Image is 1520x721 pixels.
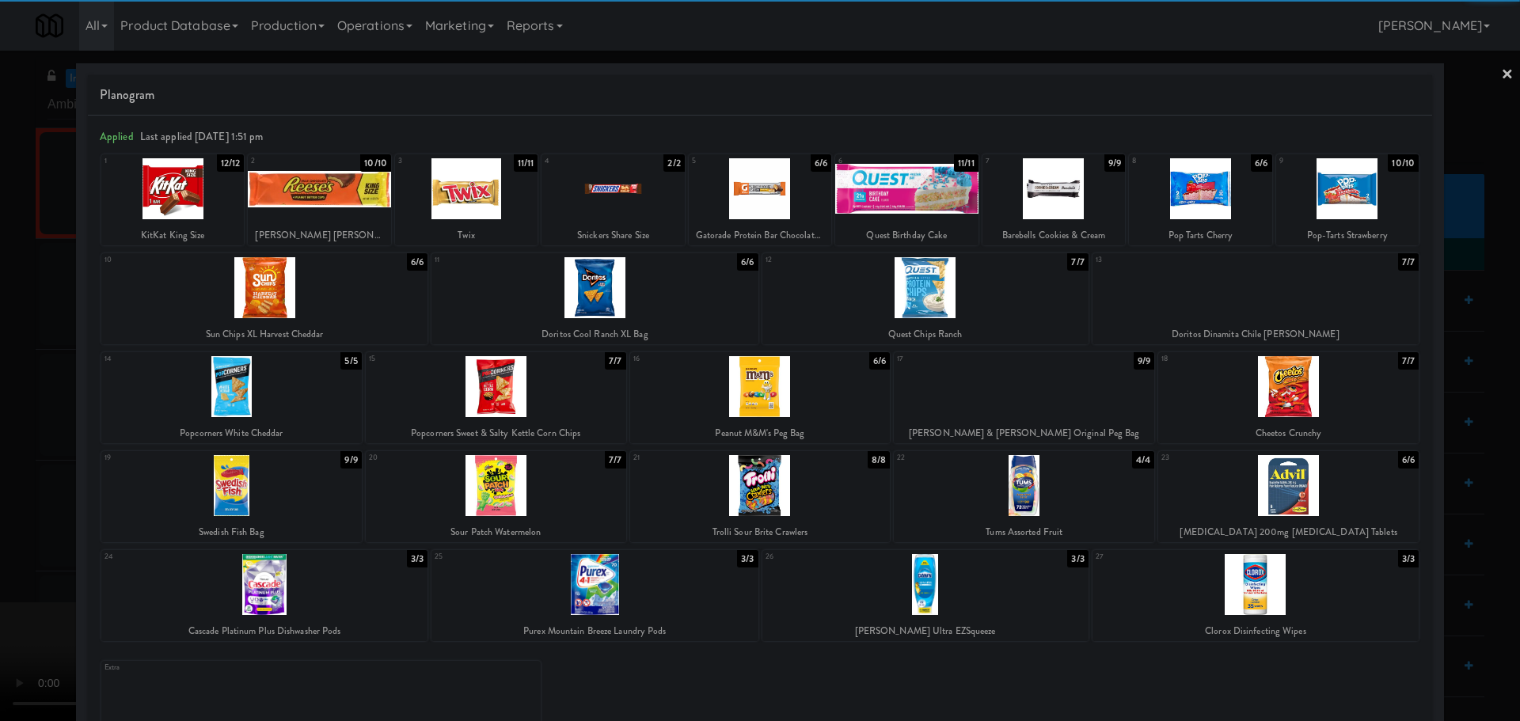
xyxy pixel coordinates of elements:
[1398,253,1419,271] div: 7/7
[835,154,978,245] div: 611/11Quest Birthday Cake
[894,352,1154,443] div: 179/9[PERSON_NAME] & [PERSON_NAME] Original Peg Bag
[1158,451,1419,542] div: 236/6[MEDICAL_DATA] 200mg [MEDICAL_DATA] Tablets
[765,324,1086,344] div: Quest Chips Ranch
[104,522,359,542] div: Swedish Fish Bag
[1398,451,1419,469] div: 6/6
[630,451,891,542] div: 218/8Trolli Sour Brite Crawlers
[982,154,1125,245] div: 79/9Barebells Cookies & Cream
[366,522,626,542] div: Sour Patch Watermelon
[985,226,1123,245] div: Barebells Cookies & Cream
[1161,423,1416,443] div: Cheetos Crunchy
[435,253,595,267] div: 11
[340,352,361,370] div: 5/5
[101,352,362,443] div: 145/5Popcorners White Cheddar
[982,226,1125,245] div: Barebells Cookies & Cream
[762,621,1089,641] div: [PERSON_NAME] Ultra EZSqueeze
[407,253,427,271] div: 6/6
[1092,621,1419,641] div: Clorox Disinfecting Wipes
[737,550,758,567] div: 3/3
[1092,253,1419,344] div: 137/7Doritos Dinamita Chile [PERSON_NAME]
[360,154,391,172] div: 10/10
[101,423,362,443] div: Popcorners White Cheddar
[838,226,975,245] div: Quest Birthday Cake
[104,621,425,641] div: Cascade Platinum Plus Dishwasher Pods
[100,129,134,144] span: Applied
[431,253,758,344] div: 116/6Doritos Cool Ranch XL Bag
[1161,451,1288,465] div: 23
[104,226,241,245] div: KitKat King Size
[894,423,1154,443] div: [PERSON_NAME] & [PERSON_NAME] Original Peg Bag
[630,423,891,443] div: Peanut M&M's Peg Bag
[340,451,361,469] div: 9/9
[217,154,245,172] div: 12/12
[811,154,831,172] div: 6/6
[633,352,760,366] div: 16
[250,226,388,245] div: [PERSON_NAME] [PERSON_NAME] Size
[104,154,173,168] div: 1
[398,154,466,168] div: 3
[986,154,1054,168] div: 7
[1388,154,1419,172] div: 10/10
[366,352,626,443] div: 157/7Popcorners Sweet & Salty Kettle Corn Chips
[104,352,231,366] div: 14
[368,423,624,443] div: Popcorners Sweet & Salty Kettle Corn Chips
[633,451,760,465] div: 21
[897,352,1024,366] div: 17
[251,154,319,168] div: 2
[544,226,682,245] div: Snickers Share Size
[630,522,891,542] div: Trolli Sour Brite Crawlers
[689,226,831,245] div: Gatorade Protein Bar Chocolate Caramel
[868,451,890,469] div: 8/8
[101,621,427,641] div: Cascade Platinum Plus Dishwasher Pods
[395,154,538,245] div: 311/11Twix
[1067,253,1088,271] div: 7/7
[1129,226,1271,245] div: Pop Tarts Cherry
[894,522,1154,542] div: Tums Assorted Fruit
[1092,324,1419,344] div: Doritos Dinamita Chile [PERSON_NAME]
[1132,154,1200,168] div: 8
[1095,324,1416,344] div: Doritos Dinamita Chile [PERSON_NAME]
[633,522,888,542] div: Trolli Sour Brite Crawlers
[633,423,888,443] div: Peanut M&M's Peg Bag
[104,423,359,443] div: Popcorners White Cheddar
[366,451,626,542] div: 207/7Sour Patch Watermelon
[835,226,978,245] div: Quest Birthday Cake
[1132,451,1154,469] div: 4/4
[1104,154,1125,172] div: 9/9
[692,154,760,168] div: 5
[104,253,264,267] div: 10
[248,154,390,245] div: 210/10[PERSON_NAME] [PERSON_NAME] Size
[689,154,831,245] div: 56/6Gatorade Protein Bar Chocolate Caramel
[368,522,624,542] div: Sour Patch Watermelon
[762,550,1089,641] div: 263/3[PERSON_NAME] Ultra EZSqueeze
[140,129,264,144] span: Last applied [DATE] 1:51 pm
[434,621,755,641] div: Purex Mountain Breeze Laundry Pods
[896,522,1152,542] div: Tums Assorted Fruit
[762,253,1089,344] div: 127/7Quest Chips Ranch
[1501,51,1514,100] a: ×
[1158,352,1419,443] div: 187/7Cheetos Crunchy
[369,352,496,366] div: 15
[1398,550,1419,567] div: 3/3
[894,451,1154,542] div: 224/4Tums Assorted Fruit
[431,621,758,641] div: Purex Mountain Breeze Laundry Pods
[1096,253,1256,267] div: 13
[101,522,362,542] div: Swedish Fish Bag
[762,324,1089,344] div: Quest Chips Ranch
[36,12,63,40] img: Micromart
[101,154,244,245] div: 112/12KitKat King Size
[630,352,891,443] div: 166/6Peanut M&M's Peg Bag
[431,324,758,344] div: Doritos Cool Ranch XL Bag
[104,451,231,465] div: 19
[104,324,425,344] div: Sun Chips XL Harvest Cheddar
[766,550,925,564] div: 26
[1161,352,1288,366] div: 18
[435,550,595,564] div: 25
[766,253,925,267] div: 12
[407,550,427,567] div: 3/3
[101,253,427,344] div: 106/6Sun Chips XL Harvest Cheddar
[691,226,829,245] div: Gatorade Protein Bar Chocolate Caramel
[100,83,1420,107] span: Planogram
[1131,226,1269,245] div: Pop Tarts Cherry
[1134,352,1154,370] div: 9/9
